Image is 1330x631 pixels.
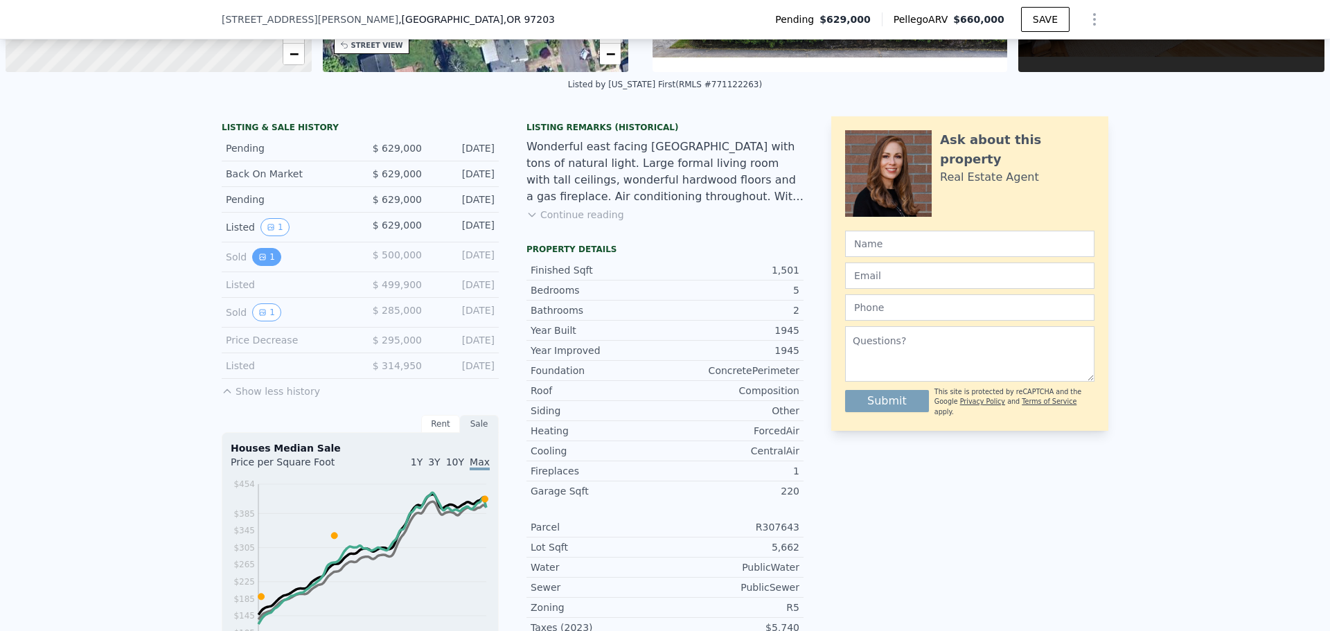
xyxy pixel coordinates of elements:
tspan: $145 [233,611,255,621]
div: Roof [531,384,665,398]
div: 1,501 [665,263,799,277]
div: Pending [226,193,349,206]
div: 1945 [665,323,799,337]
button: View historical data [252,248,281,266]
span: $ 285,000 [373,305,422,316]
span: $ 629,000 [373,168,422,179]
span: $ 499,900 [373,279,422,290]
div: Listed by [US_STATE] First (RMLS #771122263) [568,80,762,89]
div: Sewer [531,580,665,594]
div: 2 [665,303,799,317]
tspan: $385 [233,509,255,519]
div: Price per Square Foot [231,455,360,477]
div: Sale [460,415,499,433]
div: Siding [531,404,665,418]
div: Bathrooms [531,303,665,317]
div: Zoning [531,601,665,614]
div: 1945 [665,344,799,357]
span: , [GEOGRAPHIC_DATA] [398,12,555,26]
a: Zoom out [283,44,304,64]
button: Continue reading [526,208,624,222]
div: Price Decrease [226,333,349,347]
span: Pending [775,12,819,26]
span: 1Y [411,456,423,468]
div: ConcretePerimeter [665,364,799,377]
div: Parcel [531,520,665,534]
input: Name [845,231,1094,257]
div: [DATE] [433,303,495,321]
div: [DATE] [433,218,495,236]
button: SAVE [1021,7,1070,32]
div: PublicWater [665,560,799,574]
div: Bedrooms [531,283,665,297]
tspan: $305 [233,543,255,553]
div: Houses Median Sale [231,441,490,455]
div: Year Improved [531,344,665,357]
a: Zoom out [600,44,621,64]
tspan: $185 [233,594,255,604]
div: LISTING & SALE HISTORY [222,122,499,136]
span: $ 629,000 [373,220,422,231]
button: Show Options [1081,6,1108,33]
div: Sold [226,303,349,321]
div: [DATE] [433,248,495,266]
div: 1 [665,464,799,478]
span: 3Y [428,456,440,468]
a: Privacy Policy [960,398,1005,405]
div: Listed [226,359,349,373]
div: PublicSewer [665,580,799,594]
div: [DATE] [433,359,495,373]
div: Property details [526,244,804,255]
div: Heating [531,424,665,438]
tspan: $225 [233,577,255,587]
div: 5 [665,283,799,297]
span: Pellego ARV [894,12,954,26]
div: R5 [665,601,799,614]
div: Wonderful east facing [GEOGRAPHIC_DATA] with tons of natural light. Large formal living room with... [526,139,804,205]
tspan: $265 [233,560,255,569]
div: Sold [226,248,349,266]
div: Finished Sqft [531,263,665,277]
a: Terms of Service [1022,398,1076,405]
span: Max [470,456,490,470]
div: Fireplaces [531,464,665,478]
input: Email [845,263,1094,289]
div: 5,662 [665,540,799,554]
div: Pending [226,141,349,155]
div: Real Estate Agent [940,169,1039,186]
button: Show less history [222,379,320,398]
div: Garage Sqft [531,484,665,498]
div: [DATE] [433,333,495,347]
div: [DATE] [433,278,495,292]
span: 10Y [446,456,464,468]
div: R307643 [665,520,799,534]
div: Listed [226,218,349,236]
span: $629,000 [819,12,871,26]
div: Year Built [531,323,665,337]
div: Other [665,404,799,418]
div: Listing Remarks (Historical) [526,122,804,133]
tspan: $454 [233,479,255,489]
button: View historical data [252,303,281,321]
button: Submit [845,390,929,412]
div: Listed [226,278,349,292]
div: 220 [665,484,799,498]
div: [DATE] [433,141,495,155]
div: Rent [421,415,460,433]
div: ForcedAir [665,424,799,438]
span: $660,000 [953,14,1004,25]
div: This site is protected by reCAPTCHA and the Google and apply. [934,387,1094,417]
div: Ask about this property [940,130,1094,169]
span: $ 629,000 [373,143,422,154]
div: Back On Market [226,167,349,181]
span: [STREET_ADDRESS][PERSON_NAME] [222,12,398,26]
input: Phone [845,294,1094,321]
div: STREET VIEW [351,40,403,51]
span: $ 295,000 [373,335,422,346]
span: $ 314,950 [373,360,422,371]
div: Foundation [531,364,665,377]
span: , OR 97203 [504,14,555,25]
span: − [289,45,298,62]
div: CentralAir [665,444,799,458]
div: Lot Sqft [531,540,665,554]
